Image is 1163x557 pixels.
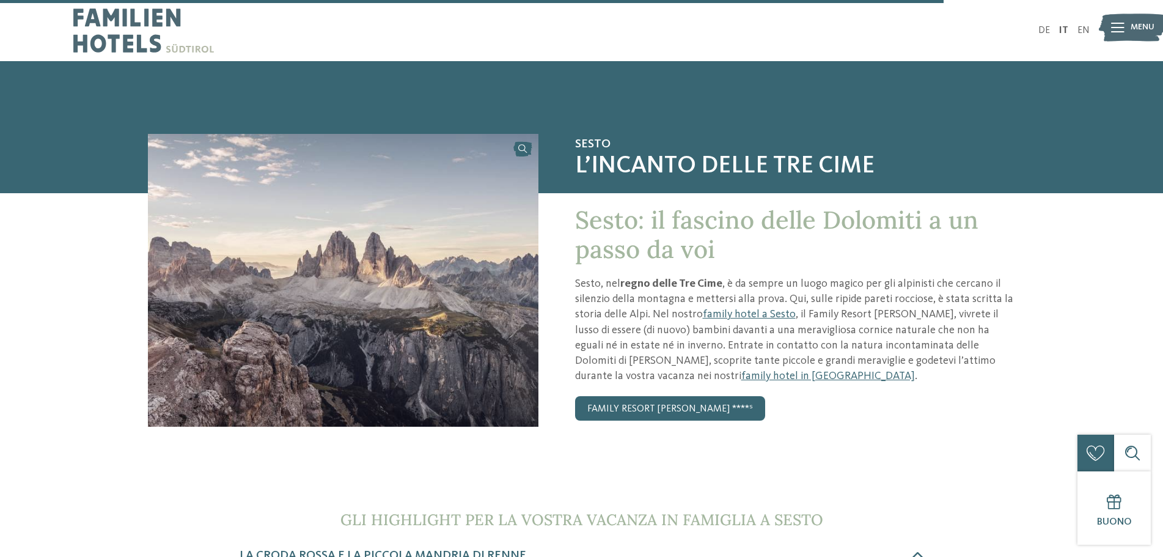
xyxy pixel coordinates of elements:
span: Gli highlight per la vostra vacanza in famiglia a Sesto [340,510,823,529]
strong: regno delle Tre Cime [620,278,722,289]
p: Sesto, nel , è da sempre un luogo magico per gli alpinisti che cercano il silenzio della montagna... [575,276,1016,384]
a: Buono [1077,471,1151,545]
span: Sesto [575,137,1016,152]
a: family hotel in [GEOGRAPHIC_DATA] [741,371,915,382]
a: family hotel a Sesto [703,309,796,320]
span: Sesto: il fascino delle Dolomiti a un passo da voi [575,204,978,265]
span: L’incanto delle Tre Cime [575,152,1016,181]
a: EN [1077,26,1090,35]
img: Il family hotel a Sesto: le Dolomiti a due passi da voi [148,134,538,427]
a: Family Resort [PERSON_NAME] ****ˢ [575,396,765,421]
a: IT [1059,26,1068,35]
span: Buono [1097,517,1132,527]
a: DE [1038,26,1050,35]
span: Menu [1131,21,1154,34]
